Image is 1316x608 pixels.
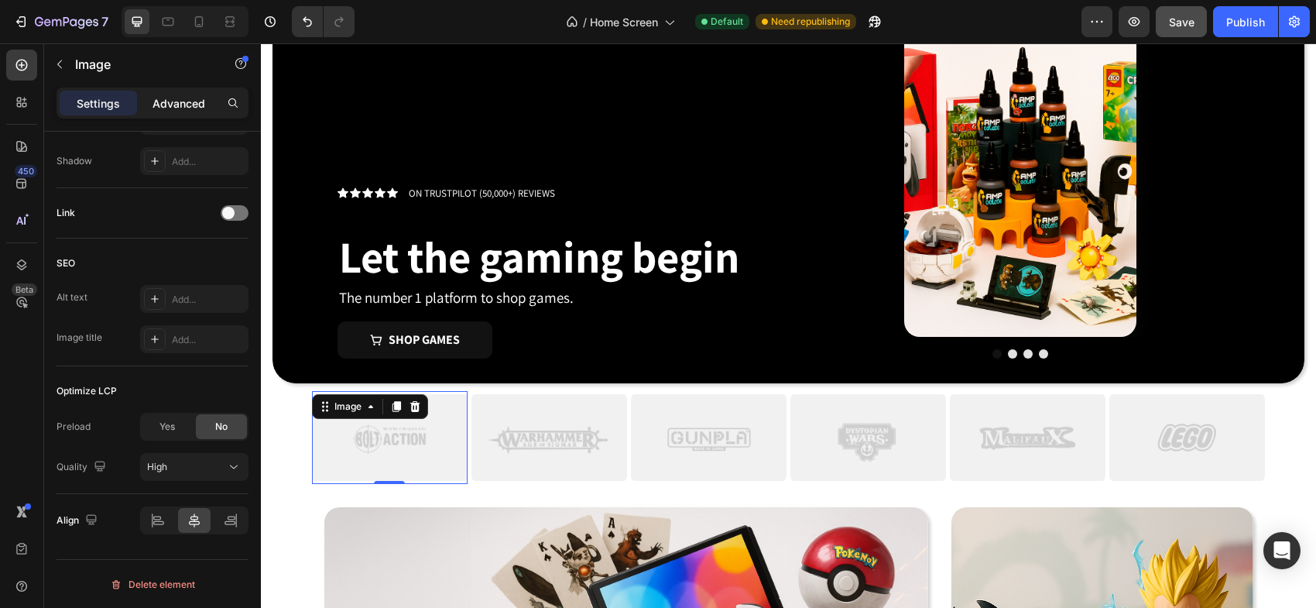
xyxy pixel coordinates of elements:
[172,293,245,307] div: Add...
[57,457,109,478] div: Quality
[215,420,228,434] span: No
[1169,15,1194,29] span: Save
[732,306,741,315] button: Dot
[153,95,205,112] p: Advanced
[771,15,850,29] span: Need republishing
[57,510,101,531] div: Align
[57,290,87,304] div: Alt text
[763,306,772,315] button: Dot
[590,14,658,30] span: Home Screen
[370,348,526,441] img: gempages_581327406824948654-957251e1-993c-4bc7-81af-49f7a3bc77f1.png
[57,331,102,345] div: Image title
[57,572,248,597] button: Delete element
[75,55,207,74] p: Image
[292,6,355,37] div: Undo/Redo
[1263,532,1301,569] div: Open Intercom Messenger
[128,287,199,306] p: SHOP GAMES
[57,420,91,434] div: Preload
[848,348,1004,441] img: gempages_581327406824948654-5ed5f0b0-3166-4d41-8263-0d254cd52471.png
[77,183,516,243] h2: Let the gaming begin
[1213,6,1278,37] button: Publish
[12,283,37,296] div: Beta
[57,256,75,270] div: SEO
[15,165,37,177] div: 450
[57,154,92,168] div: Shadow
[172,155,245,169] div: Add...
[140,453,248,481] button: High
[51,348,207,441] img: gempages_581327406824948654-43831bde-eb34-488e-8f86-ae679c799e44.png
[1156,6,1207,37] button: Save
[1226,14,1265,30] div: Publish
[778,306,787,315] button: Dot
[110,575,195,594] div: Delete element
[583,14,587,30] span: /
[78,245,514,264] p: The number 1 platform to shop games.
[57,206,75,220] div: Link
[261,43,1316,608] iframe: Design area
[70,356,104,370] div: Image
[159,420,175,434] span: Yes
[101,12,108,31] p: 7
[172,333,245,347] div: Add...
[529,348,685,441] img: gempages_581327406824948654-8509ce65-e2c5-44e6-ac19-4f171c4ec6fe.png
[747,306,756,315] button: Dot
[148,143,294,158] p: ON TRUSTPILOT (50,000+) REVIEWS
[147,461,167,472] span: High
[77,95,120,112] p: Settings
[6,6,115,37] button: 7
[211,348,366,441] img: gempages_581327406824948654-0c0dc6bd-ba2a-4fb1-bbe8-40b382033c9f.png
[77,278,231,315] a: SHOP GAMES
[57,384,117,398] div: Optimize LCP
[711,15,743,29] span: Default
[689,348,845,441] img: gempages_581327406824948654-6a910446-6f2b-44b3-acc7-f8abab6a37fc.png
